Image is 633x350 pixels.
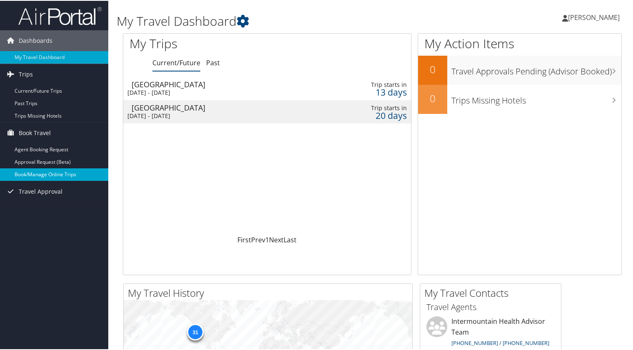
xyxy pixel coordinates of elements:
[19,63,33,84] span: Trips
[128,285,412,299] h2: My Travel History
[424,285,561,299] h2: My Travel Contacts
[451,338,549,346] a: [PHONE_NUMBER] / [PHONE_NUMBER]
[117,12,458,29] h1: My Travel Dashboard
[451,90,621,106] h3: Trips Missing Hotels
[418,62,447,76] h2: 0
[418,91,447,105] h2: 0
[418,55,621,84] a: 0Travel Approvals Pending (Advisor Booked)
[18,5,102,25] img: airportal-logo.png
[187,323,204,340] div: 31
[152,57,200,67] a: Current/Future
[418,84,621,113] a: 0Trips Missing Hotels
[251,234,265,244] a: Prev
[132,103,318,111] div: [GEOGRAPHIC_DATA]
[19,30,52,50] span: Dashboards
[127,111,314,119] div: [DATE] - [DATE]
[130,34,285,52] h1: My Trips
[237,234,251,244] a: First
[206,57,220,67] a: Past
[19,122,51,143] span: Book Travel
[265,234,269,244] a: 1
[19,180,62,201] span: Travel Approval
[346,104,407,111] div: Trip starts in
[426,301,555,312] h3: Travel Agents
[451,61,621,76] h3: Travel Approvals Pending (Advisor Booked)
[269,234,284,244] a: Next
[562,4,628,29] a: [PERSON_NAME]
[418,34,621,52] h1: My Action Items
[346,80,407,88] div: Trip starts in
[346,88,407,95] div: 13 days
[132,80,318,87] div: [GEOGRAPHIC_DATA]
[127,88,314,96] div: [DATE] - [DATE]
[284,234,297,244] a: Last
[568,12,620,21] span: [PERSON_NAME]
[346,111,407,118] div: 20 days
